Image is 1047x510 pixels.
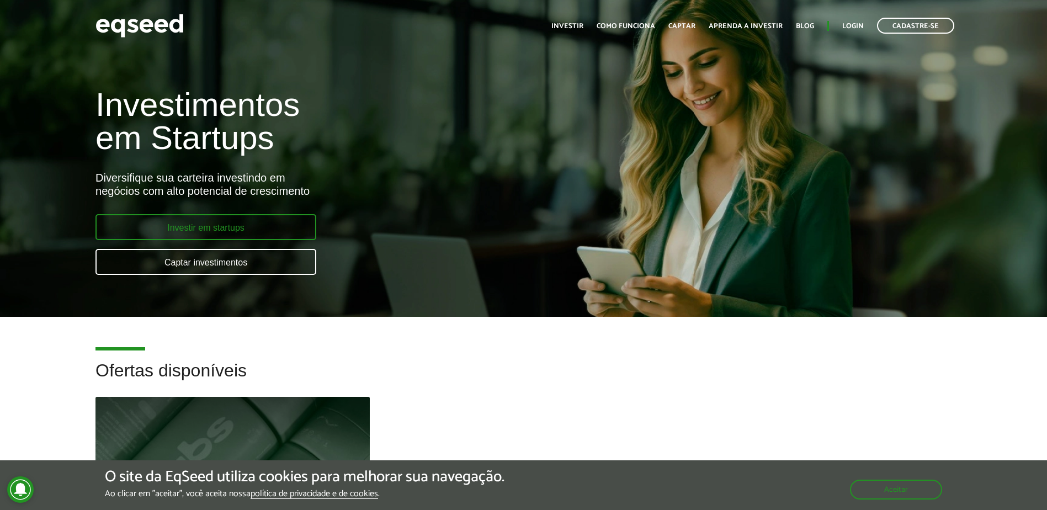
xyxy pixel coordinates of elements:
[597,23,655,30] a: Como funciona
[95,11,184,40] img: EqSeed
[796,23,814,30] a: Blog
[105,488,504,499] p: Ao clicar em "aceitar", você aceita nossa .
[551,23,583,30] a: Investir
[842,23,864,30] a: Login
[95,88,603,155] h1: Investimentos em Startups
[95,171,603,198] div: Diversifique sua carteira investindo em negócios com alto potencial de crescimento
[668,23,695,30] a: Captar
[105,469,504,486] h5: O site da EqSeed utiliza cookies para melhorar sua navegação.
[877,18,954,34] a: Cadastre-se
[251,490,378,499] a: política de privacidade e de cookies
[850,480,942,500] button: Aceitar
[95,361,952,397] h2: Ofertas disponíveis
[95,214,316,240] a: Investir em startups
[709,23,783,30] a: Aprenda a investir
[95,249,316,275] a: Captar investimentos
